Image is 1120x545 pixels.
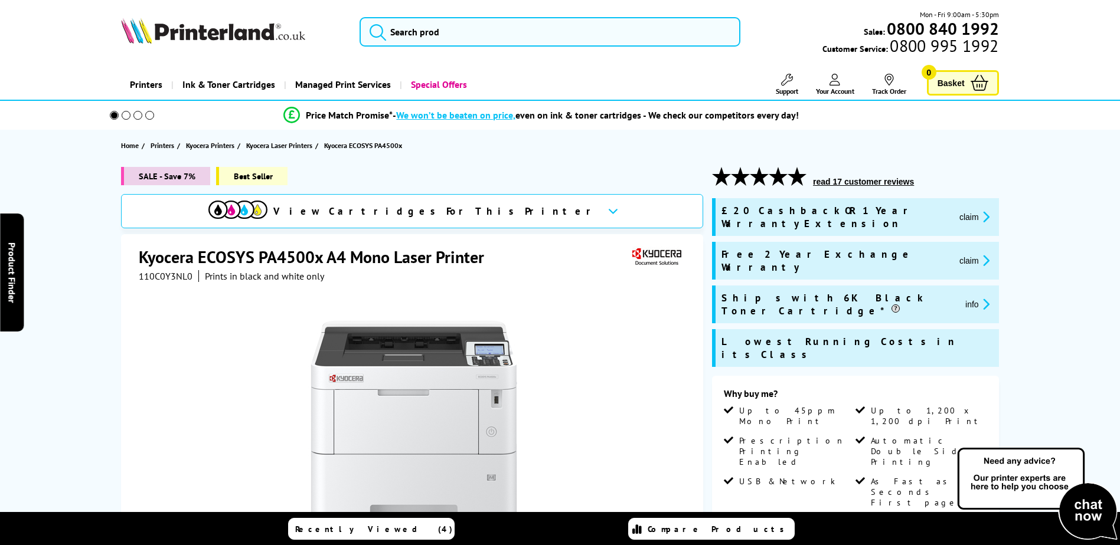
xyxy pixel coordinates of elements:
span: As Fast as 5.3 Seconds First page [871,476,984,508]
button: promo-description [956,254,993,267]
img: View Cartridges [208,201,267,219]
input: Search prod [360,17,740,47]
span: Best Seller [216,167,288,185]
a: Recently Viewed (4) [288,518,455,540]
span: Kyocera Printers [186,139,234,152]
h1: Kyocera ECOSYS PA4500x A4 Mono Laser Printer [139,246,496,268]
span: SALE - Save 7% [121,167,210,185]
span: Mon - Fri 9:00am - 5:30pm [920,9,999,20]
div: Why buy me? [724,388,987,405]
span: Customer Service: [822,40,998,54]
span: Compare Products [648,524,791,534]
span: Kyocera Laser Printers [246,139,312,152]
img: Printerland Logo [121,18,305,44]
span: Basket [938,75,965,91]
a: Ink & Toner Cartridges [171,70,284,100]
a: 0800 840 1992 [885,23,999,34]
span: 0 [922,65,936,80]
i: Prints in black and white only [205,270,324,282]
a: Kyocera Printers [186,139,237,152]
a: Special Offers [400,70,476,100]
span: View Cartridges For This Printer [273,205,598,218]
a: Track Order [872,74,906,96]
span: Your Account [816,87,854,96]
span: 110C0Y3NL0 [139,270,192,282]
span: £20 Cashback OR 1 Year Warranty Extension [721,204,950,230]
span: Sales: [864,26,885,37]
span: Support [776,87,798,96]
span: Kyocera ECOSYS PA4500x [324,139,402,152]
span: 0800 995 1992 [888,40,998,51]
span: Recently Viewed (4) [295,524,453,534]
img: Kyocera ECOSYS PA4500x [298,306,530,537]
button: read 17 customer reviews [809,176,917,187]
a: Your Account [816,74,854,96]
span: Ships with 6K Black Toner Cartridge* [721,291,956,317]
span: Ink & Toner Cartridges [182,70,275,100]
a: Basket 0 [927,70,999,96]
span: Up to 1,200 x 1,200 dpi Print [871,405,984,426]
li: modal_Promise [94,105,990,126]
a: Printers [121,70,171,100]
a: Printerland Logo [121,18,345,46]
button: promo-description [962,297,993,311]
span: We won’t be beaten on price, [396,109,515,121]
a: Printers [151,139,177,152]
span: Lowest Running Costs in its Class [721,335,993,361]
img: Open Live Chat window [955,446,1120,543]
span: Printers [151,139,174,152]
a: Home [121,139,142,152]
span: Home [121,139,139,152]
b: 0800 840 1992 [887,18,999,40]
a: Managed Print Services [284,70,400,100]
span: Free 2 Year Exchange Warranty [721,248,950,274]
a: Compare Products [628,518,795,540]
span: USB & Network [739,476,835,487]
span: Automatic Double Sided Printing [871,435,984,467]
span: Price Match Promise* [306,109,393,121]
a: Kyocera Laser Printers [246,139,315,152]
div: - even on ink & toner cartridges - We check our competitors every day! [393,109,799,121]
button: promo-description [956,210,993,224]
span: Up to 45ppm Mono Print [739,405,853,426]
a: Kyocera ECOSYS PA4500x [324,139,405,152]
span: Prescription Printing Enabled [739,435,853,467]
a: Support [776,74,798,96]
img: Kyocera [629,246,684,268]
span: Product Finder [6,242,18,303]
